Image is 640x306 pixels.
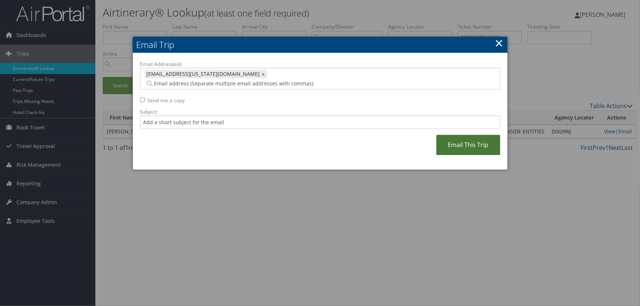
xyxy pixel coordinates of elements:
a: × [495,36,504,50]
input: Email address (Separate multiple email addresses with commas) [145,80,440,87]
label: Subject: [140,108,500,115]
a: Email This Trip [436,135,500,155]
h2: Email Trip [133,37,508,53]
input: Add a short subject for the email [140,115,500,129]
span: [EMAIL_ADDRESS][US_STATE][DOMAIN_NAME] [145,70,260,78]
a: × [262,70,267,78]
label: Email Address(es): [140,60,500,68]
label: Send me a copy [148,97,185,104]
